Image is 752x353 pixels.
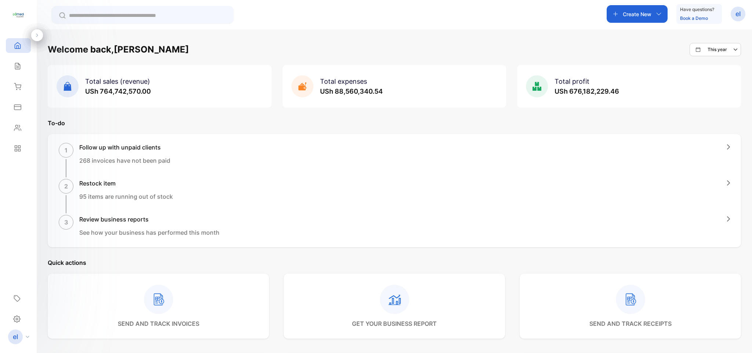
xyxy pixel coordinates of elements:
p: 2 [64,182,68,191]
button: el [731,5,745,23]
span: USh 88,560,340.54 [320,87,383,95]
span: Total sales (revenue) [85,78,150,85]
img: logo [13,10,24,21]
button: Create New [607,5,668,23]
a: Book a Demo [680,15,708,21]
p: Have questions? [680,6,714,13]
span: USh 764,742,570.00 [85,87,151,95]
p: This year [708,46,727,53]
p: get your business report [352,319,437,328]
p: 95 items are running out of stock [79,192,173,201]
p: el [13,332,18,342]
p: See how your business has performed this month [79,228,219,237]
h1: Restock item [79,179,173,188]
span: USh 676,182,229.46 [555,87,619,95]
button: This year [690,43,741,56]
p: Quick actions [48,258,741,267]
span: Total profit [555,78,589,85]
p: 3 [64,218,68,227]
h1: Review business reports [79,215,219,224]
p: Create New [623,10,651,18]
p: 1 [65,146,68,155]
iframe: LiveChat chat widget [721,322,752,353]
p: send and track receipts [589,319,672,328]
p: send and track invoices [118,319,199,328]
h1: Follow up with unpaid clients [79,143,170,152]
span: Total expenses [320,78,367,85]
p: el [735,9,741,19]
h1: Welcome back, [PERSON_NAME] [48,43,189,56]
p: To-do [48,119,741,127]
p: 268 invoices have not been paid [79,156,170,165]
